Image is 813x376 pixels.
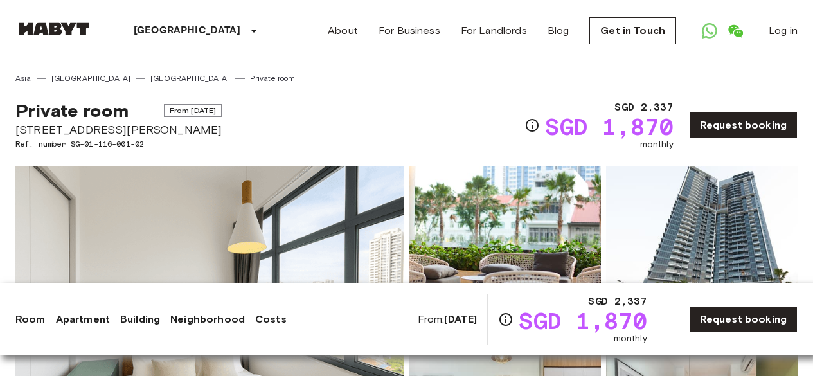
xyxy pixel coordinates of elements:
a: Asia [15,73,31,84]
a: Blog [548,23,569,39]
img: Picture of unit SG-01-116-001-02 [606,166,798,335]
a: For Landlords [461,23,527,39]
span: Private room [15,100,129,121]
span: SGD 2,337 [614,100,673,115]
a: Apartment [56,312,110,327]
a: Open WeChat [722,18,748,44]
span: monthly [614,332,647,345]
span: SGD 1,870 [545,115,673,138]
a: Request booking [689,306,798,333]
span: [STREET_ADDRESS][PERSON_NAME] [15,121,222,138]
img: Habyt [15,22,93,35]
a: Request booking [689,112,798,139]
p: [GEOGRAPHIC_DATA] [134,23,241,39]
a: For Business [379,23,440,39]
svg: Check cost overview for full price breakdown. Please note that discounts apply to new joiners onl... [524,118,540,133]
a: [GEOGRAPHIC_DATA] [51,73,131,84]
a: Private room [250,73,296,84]
a: Open WhatsApp [697,18,722,44]
a: Neighborhood [170,312,245,327]
span: monthly [640,138,674,151]
a: About [328,23,358,39]
span: Ref. number SG-01-116-001-02 [15,138,222,150]
b: [DATE] [444,313,477,325]
a: [GEOGRAPHIC_DATA] [150,73,230,84]
a: Log in [769,23,798,39]
a: Costs [255,312,287,327]
span: SGD 1,870 [519,309,647,332]
span: SGD 2,337 [588,294,647,309]
a: Room [15,312,46,327]
svg: Check cost overview for full price breakdown. Please note that discounts apply to new joiners onl... [498,312,514,327]
span: From [DATE] [164,104,222,117]
span: From: [418,312,478,327]
a: Get in Touch [589,17,676,44]
img: Picture of unit SG-01-116-001-02 [409,166,601,335]
a: Building [120,312,160,327]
